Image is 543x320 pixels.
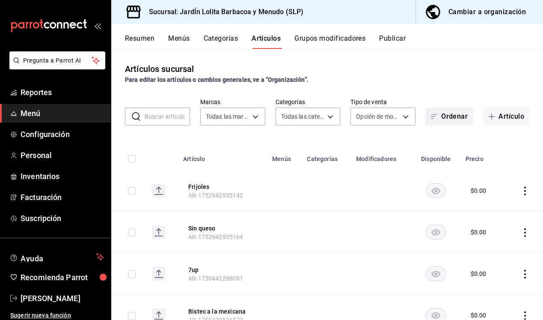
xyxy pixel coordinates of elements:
[471,228,487,236] div: $ 0.00
[426,108,473,126] button: Ordenar
[94,22,101,29] button: open_drawer_menu
[521,228,529,237] button: actions
[9,51,105,69] button: Pregunta a Parrot AI
[521,270,529,278] button: actions
[21,108,104,119] span: Menú
[188,192,243,199] span: AR-1752942935142
[23,56,92,65] span: Pregunta a Parrot AI
[483,108,529,126] button: Artículo
[21,212,104,224] span: Suscripción
[281,112,325,121] span: Todas las categorías, Sin categoría
[188,224,257,233] button: edit-product-location
[460,143,504,170] th: Precio
[252,34,281,49] button: Artículos
[204,34,238,49] button: Categorías
[21,129,104,140] span: Configuración
[188,182,257,191] button: edit-product-location
[21,272,104,283] span: Recomienda Parrot
[168,34,190,49] button: Menús
[125,34,154,49] button: Resumen
[351,143,412,170] th: Modificadores
[21,191,104,203] span: Facturación
[471,311,487,320] div: $ 0.00
[145,108,190,125] input: Buscar artículo
[426,183,446,198] button: availability-product
[125,34,543,49] div: navigation tabs
[10,311,104,320] span: Sugerir nueva función
[21,252,93,262] span: Ayuda
[521,311,529,320] button: actions
[178,143,267,170] th: Artículo
[276,99,341,105] label: Categorías
[188,266,257,274] button: edit-product-location
[471,186,487,195] div: $ 0.00
[125,76,309,83] strong: Para editar los artículos o cambios generales, ve a “Organización”.
[21,170,104,182] span: Inventarios
[294,34,365,49] button: Grupos modificadores
[125,63,194,75] div: Artículos sucursal
[206,112,249,121] span: Todas las marcas, Sin marca
[426,225,446,239] button: availability-product
[200,99,265,105] label: Marcas
[471,269,487,278] div: $ 0.00
[21,87,104,98] span: Reportes
[21,150,104,161] span: Personal
[188,307,257,316] button: edit-product-location
[448,6,526,18] div: Cambiar a organización
[188,275,243,282] span: AR-1750442288091
[350,99,415,105] label: Tipo de venta
[6,62,105,71] a: Pregunta a Parrot AI
[521,187,529,195] button: actions
[302,143,351,170] th: Categorías
[142,7,303,17] h3: Sucursal: JardÍn Lolita Barbacoa y Menudo (SLP)
[267,143,302,170] th: Menús
[21,293,104,304] span: [PERSON_NAME]
[379,34,406,49] button: Publicar
[412,143,460,170] th: Disponible
[426,266,446,281] button: availability-product
[188,233,243,240] span: AR-1752942935164
[356,112,400,121] span: Opción de modificador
